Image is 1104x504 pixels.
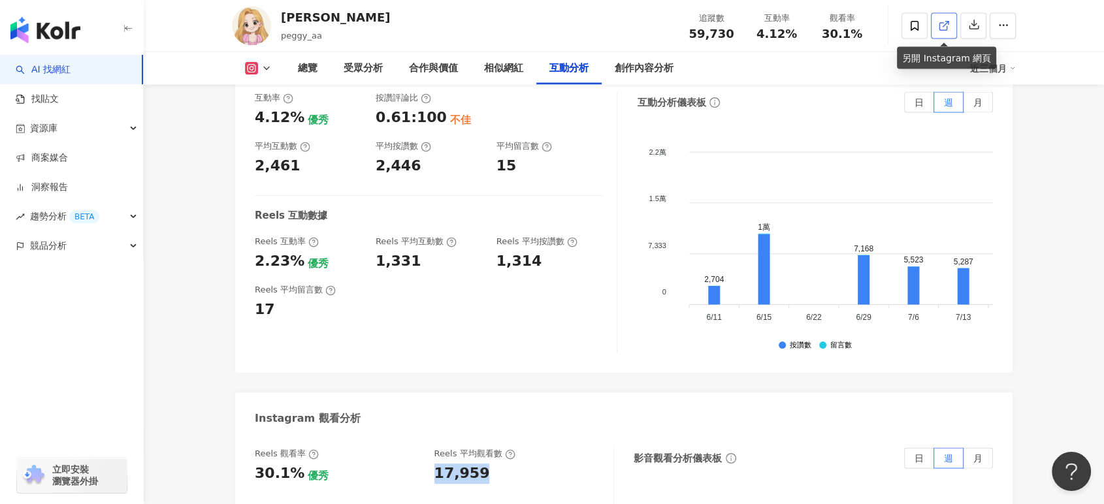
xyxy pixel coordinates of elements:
div: 影音觀看分析儀表板 [634,452,722,465]
a: 找貼文 [16,93,59,106]
span: 競品分析 [30,231,67,260]
img: logo [10,17,80,43]
span: peggy_aa [281,31,322,40]
div: 平均留言數 [496,140,552,152]
div: 17,959 [434,464,490,484]
div: [PERSON_NAME] [281,9,390,25]
div: 創作內容分析 [615,61,674,76]
img: KOL Avatar [232,7,271,46]
div: 受眾分析 [344,61,383,76]
div: 優秀 [308,257,329,271]
div: 總覽 [298,61,317,76]
tspan: 7/13 [956,313,971,323]
div: 4.12% [255,108,304,128]
div: 按讚評論比 [376,92,431,104]
span: 日 [915,97,924,108]
div: 2,446 [376,156,421,176]
div: Reels 平均觀看數 [434,448,515,460]
div: 合作與價值 [409,61,458,76]
div: 17 [255,300,275,320]
div: Reels 互動率 [255,236,319,247]
div: 平均按讚數 [376,140,431,152]
div: 留言數 [830,341,852,350]
span: 日 [915,453,924,464]
span: 週 [944,453,953,464]
span: 月 [973,453,982,464]
span: 週 [944,97,953,108]
span: rise [16,212,25,221]
tspan: 6/15 [756,313,772,323]
div: BETA [69,210,99,223]
a: chrome extension立即安裝 瀏覽器外掛 [17,458,127,493]
tspan: 6/11 [706,313,722,323]
tspan: 7,333 [649,242,667,249]
div: 1,331 [376,251,421,272]
div: 15 [496,156,517,176]
div: 另開 Instagram 網頁 [897,47,996,69]
tspan: 2.2萬 [649,148,666,156]
img: chrome extension [21,465,46,486]
a: searchAI 找網紅 [16,63,71,76]
span: info-circle [707,95,722,110]
span: 立即安裝 瀏覽器外掛 [52,464,98,487]
div: 平均互動數 [255,140,310,152]
span: 30.1% [822,27,862,40]
tspan: 1.5萬 [649,195,666,203]
div: 互動率 [752,12,802,25]
div: 2.23% [255,251,304,272]
span: 資源庫 [30,114,57,143]
iframe: Help Scout Beacon - Open [1052,452,1091,491]
tspan: 7/6 [908,313,919,323]
div: 30.1% [255,464,304,484]
div: 互動分析 [549,61,589,76]
div: 不佳 [450,113,471,127]
div: Reels 觀看率 [255,448,319,460]
tspan: 6/22 [806,313,822,323]
div: 按讚數 [790,341,811,350]
div: 觀看率 [817,12,867,25]
div: 追蹤數 [687,12,736,25]
div: 優秀 [308,469,329,483]
a: 洞察報告 [16,181,68,194]
span: 4.12% [756,27,797,40]
span: info-circle [724,451,738,465]
div: 互動率 [255,92,293,104]
span: 59,730 [689,27,734,40]
div: Reels 平均按讚數 [496,236,577,247]
div: Reels 平均留言數 [255,284,336,296]
a: 商案媒合 [16,151,68,165]
tspan: 6/29 [856,313,871,323]
div: Instagram 觀看分析 [255,411,361,426]
div: 互動分析儀表板 [637,96,706,110]
div: 優秀 [308,113,329,127]
tspan: 0 [662,289,666,296]
div: Reels 互動數據 [255,209,327,223]
div: 相似網紅 [484,61,523,76]
div: 1,314 [496,251,542,272]
div: 0.61:100 [376,108,447,128]
span: 月 [973,97,982,108]
span: 趨勢分析 [30,202,99,231]
div: 2,461 [255,156,300,176]
div: Reels 平均互動數 [376,236,457,247]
